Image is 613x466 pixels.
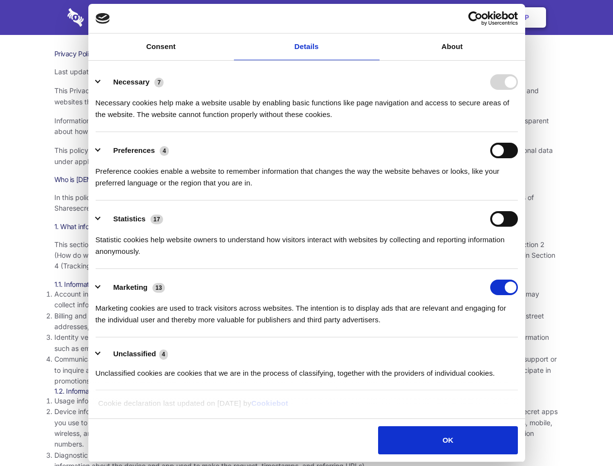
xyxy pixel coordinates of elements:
[96,227,518,257] div: Statistic cookies help website owners to understand how visitors interact with websites by collec...
[96,90,518,120] div: Necessary cookies help make a website usable by enabling basic functions like page navigation and...
[54,146,553,165] span: This policy uses the term “personal data” to refer to information that is related to an identifie...
[54,222,188,231] span: 1. What information do we collect about you?
[54,175,151,183] span: Who is [DEMOGRAPHIC_DATA]?
[54,280,152,288] span: 1.1. Information you provide to us
[378,426,517,454] button: OK
[54,67,559,77] p: Last updated: [DATE]
[54,240,555,270] span: This section describes the various types of information we collect from and about you. To underst...
[394,2,438,33] a: Contact
[433,11,518,26] a: Usercentrics Cookiebot - opens in a new window
[113,78,149,86] label: Necessary
[564,417,601,454] iframe: Drift Widget Chat Controller
[234,33,380,60] a: Details
[54,397,462,405] span: Usage information. We collect information about how you interact with our services, when and for ...
[152,283,165,293] span: 13
[96,280,171,295] button: Marketing (13)
[54,407,558,448] span: Device information. We may collect information from and about the device you use to access our se...
[54,116,549,135] span: Information security and privacy are at the heart of what Sharesecret values and promotes as a co...
[96,360,518,379] div: Unclassified cookies are cookies that we are in the process of classifying, together with the pro...
[54,86,539,105] span: This Privacy Policy describes how we process and handle data provided to Sharesecret in connectio...
[54,355,557,385] span: Communications and submissions. You may choose to provide us with information when you communicat...
[54,193,534,212] span: In this policy, “Sharesecret,” “we,” “us,” and “our” refer to Sharesecret Inc., a U.S. company. S...
[96,13,110,24] img: logo
[91,398,522,416] div: Cookie declaration last updated on [DATE] by
[67,8,150,27] img: logo-wordmark-white-trans-d4663122ce5f474addd5e946df7df03e33cb6a1c49d2221995e7729f52c070b2.svg
[380,33,525,60] a: About
[96,211,169,227] button: Statistics (17)
[285,2,327,33] a: Pricing
[96,295,518,326] div: Marketing cookies are used to track visitors across websites. The intention is to display ads tha...
[160,146,169,156] span: 4
[54,387,210,395] span: 1.2. Information collected when you use our services
[54,50,559,58] h1: Privacy Policy
[154,78,164,87] span: 7
[96,348,174,360] button: Unclassified (4)
[96,74,170,90] button: Necessary (7)
[54,312,544,331] span: Billing and payment information. In order to purchase a service, you may need to provide us with ...
[440,2,482,33] a: Login
[251,399,288,407] a: Cookiebot
[150,215,163,224] span: 17
[54,333,549,352] span: Identity verification information. Some services require you to verify your identity as part of c...
[113,283,148,291] label: Marketing
[96,143,175,158] button: Preferences (4)
[159,349,168,359] span: 4
[96,158,518,189] div: Preference cookies enable a website to remember information that changes the way the website beha...
[113,146,155,154] label: Preferences
[113,215,146,223] label: Statistics
[54,290,539,309] span: Account information. Our services generally require you to create an account before you can acces...
[88,33,234,60] a: Consent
